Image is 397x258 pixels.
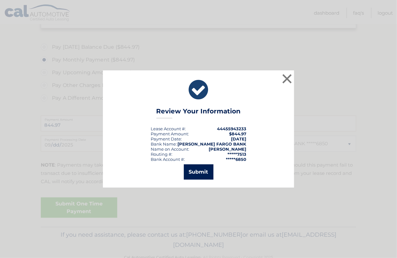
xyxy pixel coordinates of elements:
[281,72,293,85] button: ×
[184,164,213,180] button: Submit
[217,126,246,131] strong: 44455943233
[177,141,246,147] strong: [PERSON_NAME] FARGO BANK
[151,136,181,141] span: Payment Date
[151,147,189,152] div: Name on Account:
[209,147,246,152] strong: [PERSON_NAME]
[156,107,241,118] h3: Review Your Information
[151,157,185,162] div: Bank Account #:
[231,136,246,141] span: [DATE]
[151,126,186,131] div: Lease Account #:
[151,136,182,141] div: :
[151,152,172,157] div: Routing #:
[151,131,189,136] div: Payment Amount:
[229,131,246,136] span: $844.97
[151,141,177,147] div: Bank Name:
